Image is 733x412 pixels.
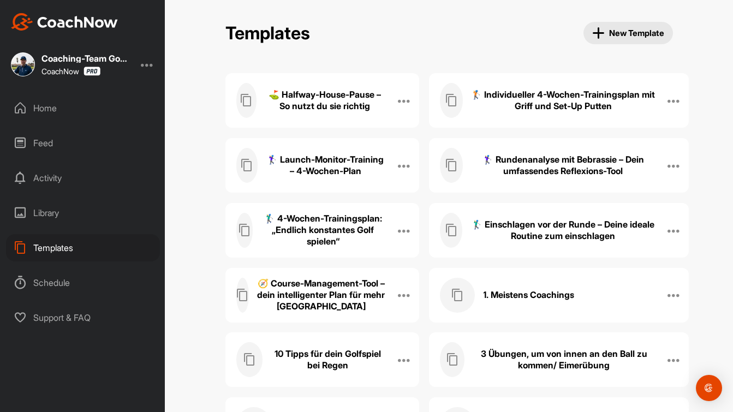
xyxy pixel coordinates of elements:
div: Templates [6,234,160,261]
h3: 🏌️‍♀️ Launch-Monitor-Training – 4-Wochen-Plan [266,154,385,177]
div: Coaching-Team Golfakademie [41,54,129,63]
h2: Templates [225,23,310,44]
h3: 10 Tipps für dein Golfspiel bei Regen [271,348,385,371]
h3: 🏌️‍♀️ Rundenanalyse mit Bebrassie – Dein umfassendes Reflexions-Tool [471,154,655,177]
div: Library [6,199,160,226]
div: Home [6,94,160,122]
h3: 🧭 Course-Management-Tool – dein intelligenter Plan für mehr [GEOGRAPHIC_DATA] [257,278,385,312]
div: CoachNow [41,67,100,76]
h3: 🏌️‍♂️ Einschlagen vor der Runde – Deine ideale Routine zum einschlagen [470,219,655,242]
div: Support & FAQ [6,304,160,331]
h3: ⛳️ Halfway-House-Pause – So nutzt du sie richtig [265,89,385,112]
button: New Template [583,22,673,44]
img: square_76f96ec4196c1962453f0fa417d3756b.jpg [11,52,35,76]
div: Feed [6,129,160,157]
span: New Template [592,27,664,39]
div: Open Intercom Messenger [696,375,722,401]
h3: 🏌️‍♂️ 4-Wochen-Trainingsplan: „Endlich konstantes Golf spielen“ [261,213,385,247]
img: CoachNow [11,13,118,31]
div: Schedule [6,269,160,296]
img: CoachNow Pro [84,67,100,76]
h3: 1. Meistens Coachings [483,289,574,301]
div: Activity [6,164,160,192]
h3: 🏌️ Individueller 4-Wochen-Trainingsplan mit Griff und Set-Up Putten [471,89,655,112]
h3: 3 Übungen, um von innen an den Ball zu kommen/ Eimerübung [473,348,655,371]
